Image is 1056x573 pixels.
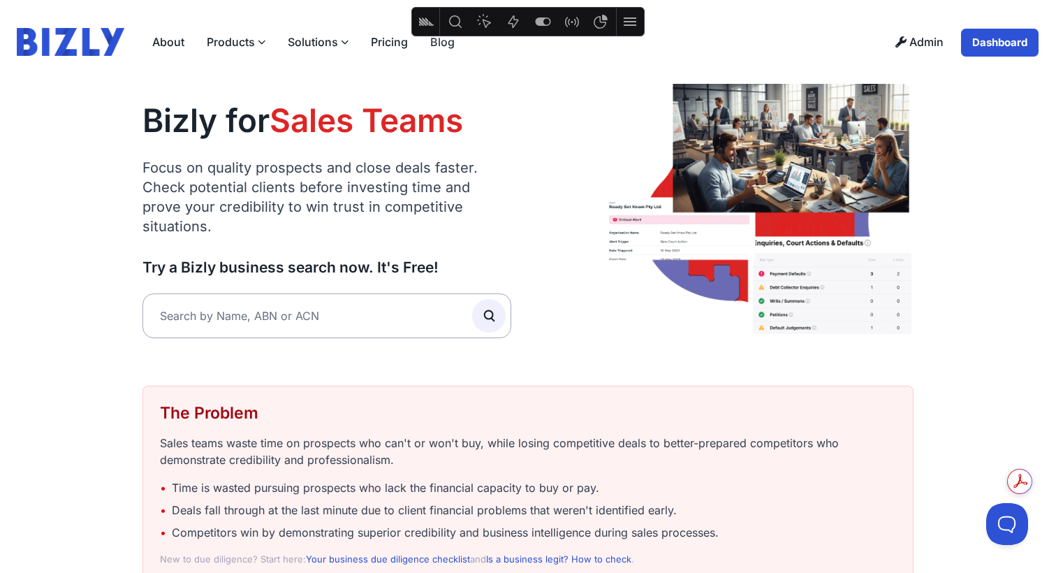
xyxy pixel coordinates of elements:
li: Time is wasted pursuing prospects who lack the financial capacity to buy or pay. [160,479,896,496]
li: Competitors win by demonstrating superior credibility and business intelligence during sales proc... [160,524,896,541]
a: About [141,28,196,56]
a: Is a business legit? How to check [486,553,631,565]
input: Search by Name, ABN or ACN [142,293,511,338]
h1: Bizly for [142,101,511,141]
h3: Try a Bizly business search now. It's Free! [142,259,511,277]
a: Dashboard [960,28,1039,57]
a: Pricing [360,28,419,56]
label: Solutions [277,28,360,56]
iframe: Toggle Customer Support [986,503,1028,545]
p: Focus on quality prospects and close deals faster. Check potential clients before investing time ... [142,158,511,236]
a: Your business due diligence checklist [306,553,470,565]
h2: The Problem [160,403,896,423]
label: Products [196,28,277,56]
span: • [160,479,166,496]
p: New to due diligence? Start here: and . [160,552,896,566]
img: bizly_logo.svg [17,28,124,56]
span: Sales Teams [270,101,463,140]
span: • [160,502,166,518]
a: Blog [419,28,466,56]
li: Deals fall through at the last minute due to client financial problems that weren't identified ea... [160,502,896,518]
p: Sales teams waste time on prospects who can't or won't buy, while losing competitive deals to bet... [160,435,896,468]
img: Sales professional checking prospect risk on Bizly [592,84,914,341]
a: Admin [884,28,955,57]
span: • [160,524,166,541]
